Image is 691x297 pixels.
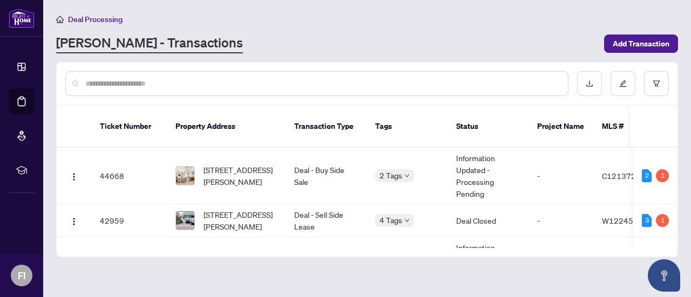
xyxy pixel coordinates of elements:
[611,71,635,96] button: edit
[602,171,646,181] span: C12137203
[602,216,648,225] span: W12245771
[286,148,367,204] td: Deal - Buy Side Sale
[529,237,593,294] td: -
[404,173,410,178] span: down
[204,209,277,232] span: [STREET_ADDRESS][PERSON_NAME]
[642,169,652,182] div: 2
[604,34,678,53] button: Add Transaction
[648,259,680,292] button: Open asap
[91,106,167,148] th: Ticket Number
[656,169,669,182] div: 1
[448,204,529,237] td: Deal Closed
[91,237,167,294] td: 41147
[448,106,529,148] th: Status
[56,34,243,53] a: [PERSON_NAME] - Transactions
[286,106,367,148] th: Transaction Type
[448,148,529,204] td: Information Updated - Processing Pending
[529,204,593,237] td: -
[380,214,402,226] span: 4 Tags
[65,167,83,184] button: Logo
[448,237,529,294] td: Information Updated - Processing Pending
[204,164,277,188] span: [STREET_ADDRESS][PERSON_NAME]
[656,214,669,227] div: 1
[9,8,35,28] img: logo
[286,237,367,294] td: Listing - Lease
[644,71,669,96] button: filter
[529,106,593,148] th: Project Name
[68,15,123,24] span: Deal Processing
[65,212,83,229] button: Logo
[593,106,658,148] th: MLS #
[167,106,286,148] th: Property Address
[56,16,64,23] span: home
[404,218,410,223] span: down
[367,106,448,148] th: Tags
[653,80,660,87] span: filter
[586,80,593,87] span: download
[70,172,78,181] img: Logo
[176,211,194,230] img: thumbnail-img
[529,148,593,204] td: -
[176,167,194,185] img: thumbnail-img
[286,204,367,237] td: Deal - Sell Side Lease
[91,204,167,237] td: 42959
[619,80,627,87] span: edit
[577,71,602,96] button: download
[380,169,402,182] span: 2 Tags
[642,214,652,227] div: 3
[70,217,78,226] img: Logo
[91,148,167,204] td: 44668
[613,35,669,52] span: Add Transaction
[18,268,26,283] span: FI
